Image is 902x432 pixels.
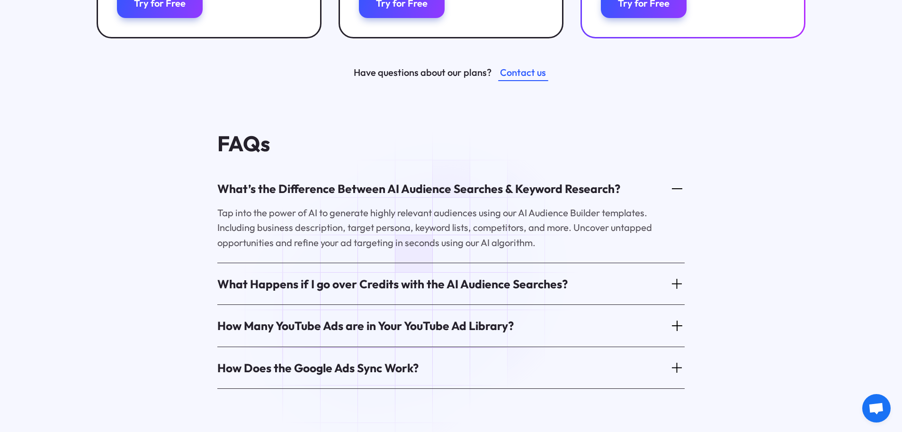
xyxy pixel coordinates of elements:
div: What Happens if I go over Credits with the AI Audience Searches? [217,276,568,292]
div: How Does the Google Ads Sync Work? [217,360,419,376]
div: Contact us [500,65,546,80]
div: Have questions about our plans? [354,65,491,80]
a: Open chat [862,394,891,423]
p: Tap into the power of AI to generate highly relevant audiences using our AI Audience Builder temp... [217,205,663,250]
div: How Many YouTube Ads are in Your YouTube Ad Library? [217,318,514,334]
h4: FAQs [217,132,685,155]
div: What’s the Difference Between AI Audience Searches & Keyword Research? [217,181,620,197]
a: Contact us [498,64,548,81]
